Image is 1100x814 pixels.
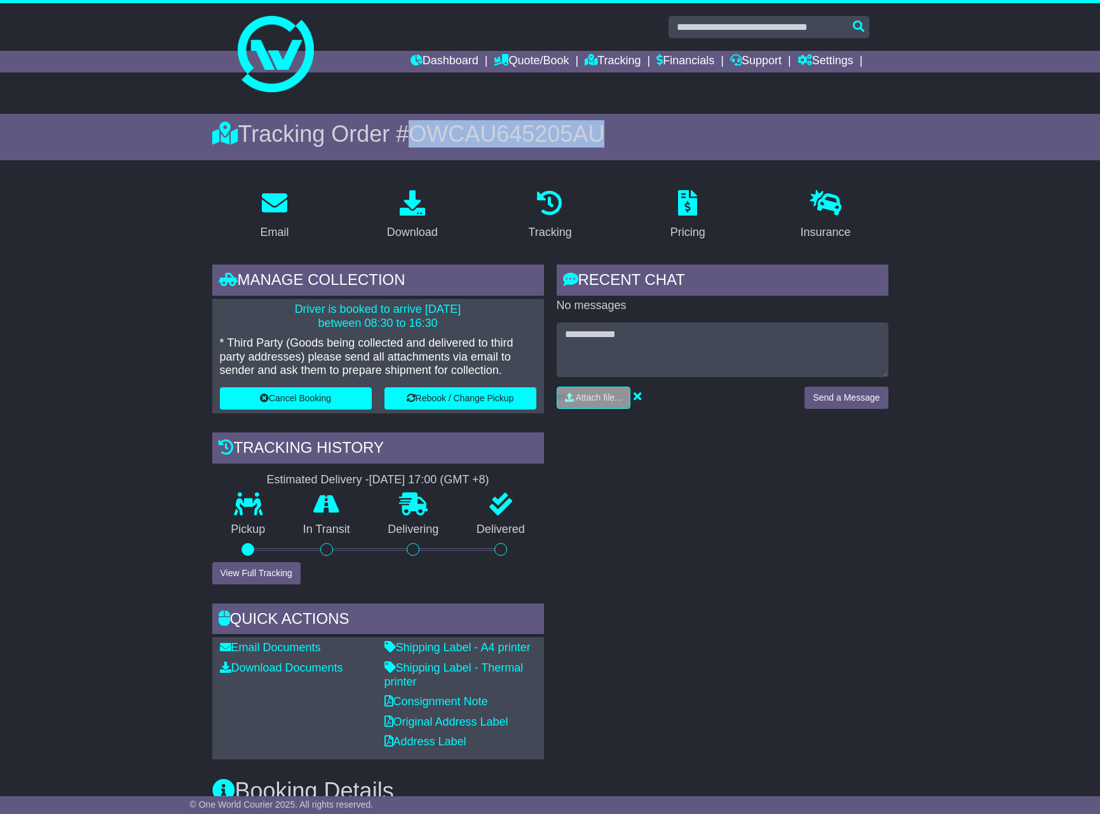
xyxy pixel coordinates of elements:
[384,695,488,708] a: Consignment Note
[792,186,859,245] a: Insurance
[212,120,888,148] div: Tracking Order #
[220,336,536,378] p: * Third Party (Goods being collected and delivered to third party addresses) please send all atta...
[212,778,888,804] h3: Booking Details
[369,473,489,487] div: [DATE] 17:00 (GMT +8)
[220,661,343,674] a: Download Documents
[220,387,372,410] button: Cancel Booking
[384,641,531,654] a: Shipping Label - A4 printer
[387,224,438,241] div: Download
[190,799,374,810] span: © One World Courier 2025. All rights reserved.
[384,387,536,410] button: Rebook / Change Pickup
[212,562,301,584] button: View Full Tracking
[369,523,458,537] p: Delivering
[670,224,705,241] div: Pricing
[379,186,446,245] a: Download
[528,224,571,241] div: Tracking
[212,473,544,487] div: Estimated Delivery -
[585,51,641,72] a: Tracking
[220,303,536,330] p: Driver is booked to arrive [DATE] between 08:30 to 16:30
[494,51,569,72] a: Quote/Book
[411,51,479,72] a: Dashboard
[798,51,853,72] a: Settings
[220,641,321,654] a: Email Documents
[409,121,604,147] span: OWCAU645205AU
[557,299,888,313] p: No messages
[260,224,289,241] div: Email
[520,186,580,245] a: Tracking
[656,51,714,72] a: Financials
[730,51,782,72] a: Support
[384,715,508,728] a: Original Address Label
[458,523,544,537] p: Delivered
[662,186,714,245] a: Pricing
[212,604,544,638] div: Quick Actions
[557,265,888,299] div: RECENT CHAT
[252,186,297,245] a: Email
[284,523,369,537] p: In Transit
[212,523,285,537] p: Pickup
[212,265,544,299] div: Manage collection
[384,661,524,688] a: Shipping Label - Thermal printer
[805,387,888,409] button: Send a Message
[212,432,544,467] div: Tracking history
[801,224,851,241] div: Insurance
[384,735,466,748] a: Address Label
